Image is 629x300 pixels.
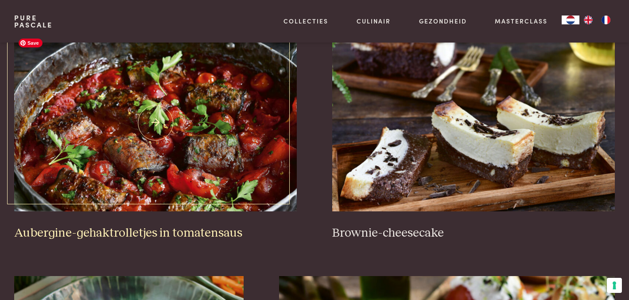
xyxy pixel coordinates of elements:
ul: Language list [579,16,615,24]
a: PurePascale [14,14,53,28]
a: Brownie-cheesecake Brownie-cheesecake [332,34,615,241]
div: Language [562,16,579,24]
a: Gezondheid [419,16,467,26]
a: Collecties [283,16,328,26]
h3: Aubergine-gehaktrolletjes in tomatensaus [14,226,297,241]
img: Aubergine-gehaktrolletjes in tomatensaus [14,34,297,211]
h3: Brownie-cheesecake [332,226,615,241]
a: Culinair [357,16,391,26]
a: Masterclass [495,16,547,26]
a: FR [597,16,615,24]
button: Uw voorkeuren voor toestemming voor trackingtechnologieën [607,278,622,293]
a: Aubergine-gehaktrolletjes in tomatensaus Aubergine-gehaktrolletjes in tomatensaus [14,34,297,241]
a: NL [562,16,579,24]
a: EN [579,16,597,24]
img: Brownie-cheesecake [332,34,615,211]
span: Save [19,39,43,47]
aside: Language selected: Nederlands [562,16,615,24]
